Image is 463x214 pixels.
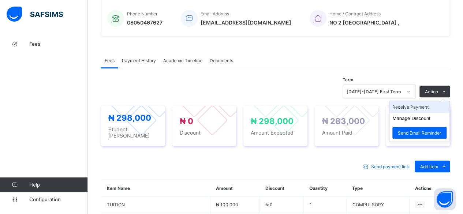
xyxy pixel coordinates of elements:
[210,180,259,197] th: Amount
[322,129,371,136] span: Amount Paid
[322,116,365,126] span: ₦ 283,000
[7,7,63,22] img: safsims
[107,202,205,207] span: TUITION
[216,202,238,207] span: ₦ 100,000
[304,180,347,197] th: Quantity
[122,58,156,63] span: Payment History
[29,41,88,47] span: Fees
[127,19,163,26] span: 08050467627
[329,19,399,26] span: NO 2 [GEOGRAPHIC_DATA] ,
[108,113,151,123] span: ₦ 298,000
[265,202,273,207] span: ₦ 0
[127,11,157,16] span: Phone Number
[180,116,193,126] span: ₦ 0
[420,164,438,169] span: Add item
[389,113,449,124] li: dropdown-list-item-text-1
[410,180,450,197] th: Actions
[180,129,229,136] span: Discount
[105,58,115,63] span: Fees
[29,196,87,202] span: Configuration
[304,197,347,213] td: 1
[101,180,210,197] th: Item Name
[392,116,430,121] button: Manage Discount
[108,126,158,139] span: Student [PERSON_NAME]
[251,116,294,126] span: ₦ 298,000
[398,130,441,136] span: Send Email Reminder
[425,89,438,94] span: Action
[201,19,291,26] span: [EMAIL_ADDRESS][DOMAIN_NAME]
[434,188,456,210] button: Open asap
[389,124,449,142] li: dropdown-list-item-text-2
[210,58,233,63] span: Documents
[29,182,87,188] span: Help
[343,77,353,82] span: Term
[371,164,409,169] span: Send payment link
[163,58,202,63] span: Academic Timeline
[201,11,229,16] span: Email Address
[329,11,381,16] span: Home / Contract Address
[347,180,410,197] th: Type
[251,129,300,136] span: Amount Expected
[389,101,449,113] li: dropdown-list-item-text-0
[259,180,303,197] th: Discount
[347,89,402,94] div: [DATE]-[DATE] First Term
[347,197,410,213] td: COMPULSORY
